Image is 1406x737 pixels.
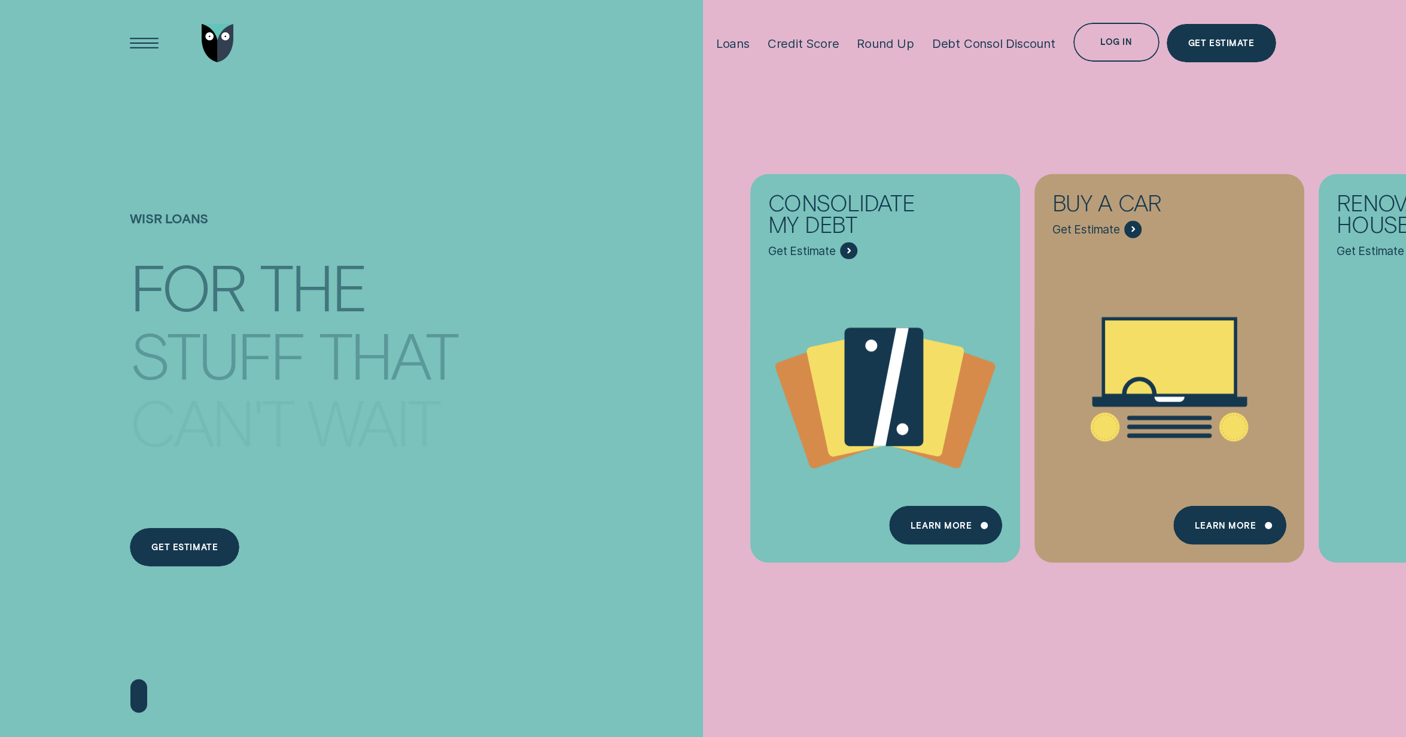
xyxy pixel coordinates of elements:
h4: For the stuff that can't wait [130,243,465,423]
div: stuff [130,323,304,383]
span: Get Estimate [1052,222,1120,236]
div: Credit Score [768,36,839,51]
div: that [319,323,457,383]
h1: Wisr loans [130,211,465,250]
img: Wisr [202,24,234,63]
a: Consolidate my debt - Learn more [750,174,1020,552]
button: Open Menu [125,24,164,63]
a: Learn More [1173,506,1286,545]
span: Get Estimate [768,244,836,258]
a: Learn more [889,506,1002,545]
div: Buy a car [1052,192,1225,221]
button: Log in [1073,23,1160,62]
div: the [260,256,366,316]
div: wait [308,391,439,451]
a: Get Estimate [1167,24,1276,63]
div: can't [130,391,293,451]
a: Get estimate [130,528,239,567]
div: Loans [716,36,750,51]
div: For [130,256,244,316]
div: Consolidate my debt [768,192,941,242]
a: Buy a car - Learn more [1034,174,1304,552]
span: Get Estimate [1337,244,1404,258]
div: Debt Consol Discount [932,36,1055,51]
div: Round Up [857,36,914,51]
